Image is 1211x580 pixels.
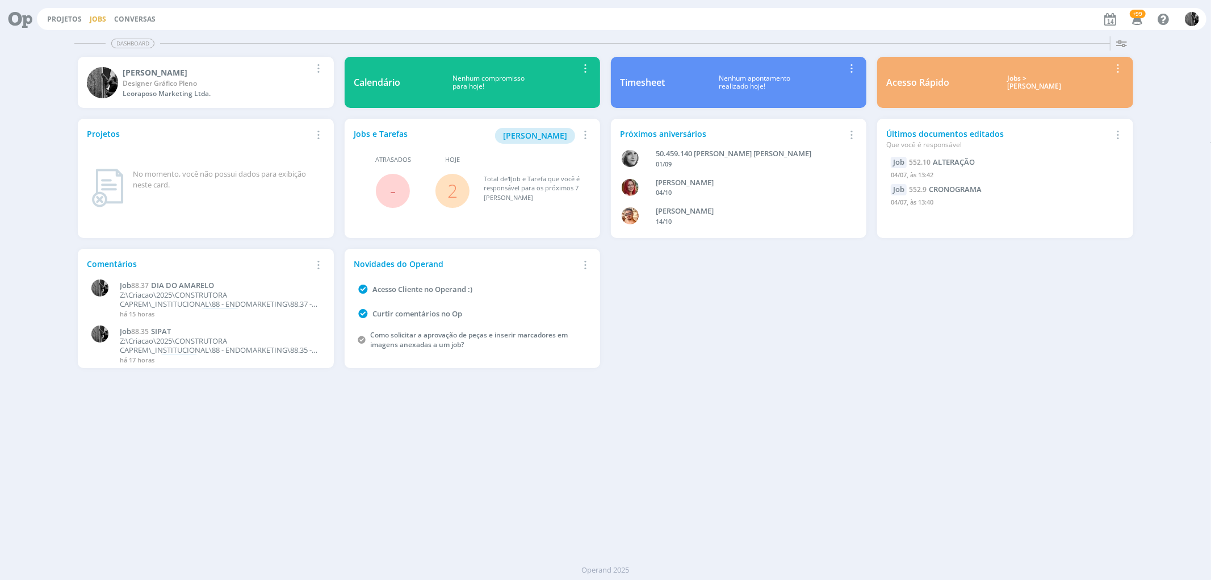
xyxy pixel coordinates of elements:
[354,128,578,144] div: Jobs e Tarefas
[47,14,82,24] a: Projetos
[656,148,840,160] div: 50.459.140 JANAÍNA LUNA FERRO
[495,128,575,144] button: [PERSON_NAME]
[508,174,511,183] span: 1
[123,89,311,99] div: Leoraposo Marketing Ltda.
[372,284,472,294] a: Acesso Cliente no Operand :)
[91,326,108,343] img: P
[131,327,149,336] span: 88.35
[484,174,580,203] div: Total de Job e Tarefa que você é responsável para os próximos 7 [PERSON_NAME]
[87,128,311,140] div: Projetos
[375,155,411,165] span: Atrasados
[620,128,844,140] div: Próximos aniversários
[111,15,159,24] button: Conversas
[87,258,311,270] div: Comentários
[1185,12,1199,26] img: P
[120,291,318,308] p: Z:\Criacao\2025\CONSTRUTORA CAPREM\_INSTITUCIONAL\88 - ENDOMARKETING\88.37 - DIA DO AMARELO\Baixa
[445,155,460,165] span: Hoje
[656,177,840,189] div: GIOVANA DE OLIVEIRA PERSINOTI
[891,157,907,168] div: Job
[120,356,154,364] span: há 17 horas
[447,178,458,203] a: 2
[656,188,672,197] span: 04/10
[656,217,672,226] span: 14/10
[891,195,1119,212] div: 04/07, às 13:40
[90,14,106,24] a: Jobs
[354,258,578,270] div: Novidades do Operand
[91,169,124,207] img: dashboard_not_found.png
[1125,9,1148,30] button: +99
[86,15,110,24] button: Jobs
[503,130,567,141] span: [PERSON_NAME]
[622,150,639,167] img: J
[620,76,665,89] div: Timesheet
[91,279,108,297] img: P
[78,57,333,108] a: P[PERSON_NAME]Designer Gráfico PlenoLeoraposo Marketing Ltda.
[611,57,866,108] a: TimesheetNenhum apontamentorealizado hoje!
[123,66,311,78] div: Pablo
[390,178,396,203] span: -
[886,76,949,89] div: Acesso Rápido
[162,354,196,364] span: @Gabriela
[120,310,154,318] span: há 15 horas
[886,140,1111,150] div: Que você é responsável
[909,157,975,167] a: 552.10ALTERAÇÃO
[891,184,907,195] div: Job
[886,128,1111,150] div: Últimos documentos editados
[111,39,154,48] span: Dashboard
[123,78,311,89] div: Designer Gráfico Pleno
[909,185,927,194] span: 552.9
[400,74,578,91] div: Nenhum compromisso para hoje!
[114,14,156,24] a: Conversas
[909,157,931,167] span: 552.10
[665,74,844,91] div: Nenhum apontamento realizado hoje!
[354,76,400,89] div: Calendário
[203,308,237,318] span: @Gabriela
[1184,9,1200,29] button: P
[120,327,318,336] a: Job88.35SIPAT
[622,207,639,224] img: V
[151,326,171,336] span: SIPAT
[370,330,568,349] a: Como solicitar a aprovação de peças e inserir marcadores em imagens anexadas a um job?
[1130,10,1146,18] span: +99
[909,184,982,194] a: 552.9CRONOGRAMA
[120,337,318,354] p: Z:\Criacao\2025\CONSTRUTORA CAPREM\_INSTITUCIONAL\88 - ENDOMARKETING\88.35 - SIPAT\Baixa
[131,281,149,290] span: 88.37
[622,179,639,196] img: G
[120,281,318,290] a: Job88.37DIA DO AMARELO
[44,15,85,24] button: Projetos
[933,157,975,167] span: ALTERAÇÃO
[151,280,214,290] span: DIA DO AMARELO
[958,74,1111,91] div: Jobs > [PERSON_NAME]
[929,184,982,194] span: CRONOGRAMA
[372,308,462,319] a: Curtir comentários no Op
[495,130,575,140] a: [PERSON_NAME]
[891,168,1119,185] div: 04/07, às 13:42
[133,169,320,191] div: No momento, você não possui dados para exibição neste card.
[656,206,840,217] div: VICTOR MIRON COUTO
[87,67,118,98] img: P
[656,160,672,168] span: 01/09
